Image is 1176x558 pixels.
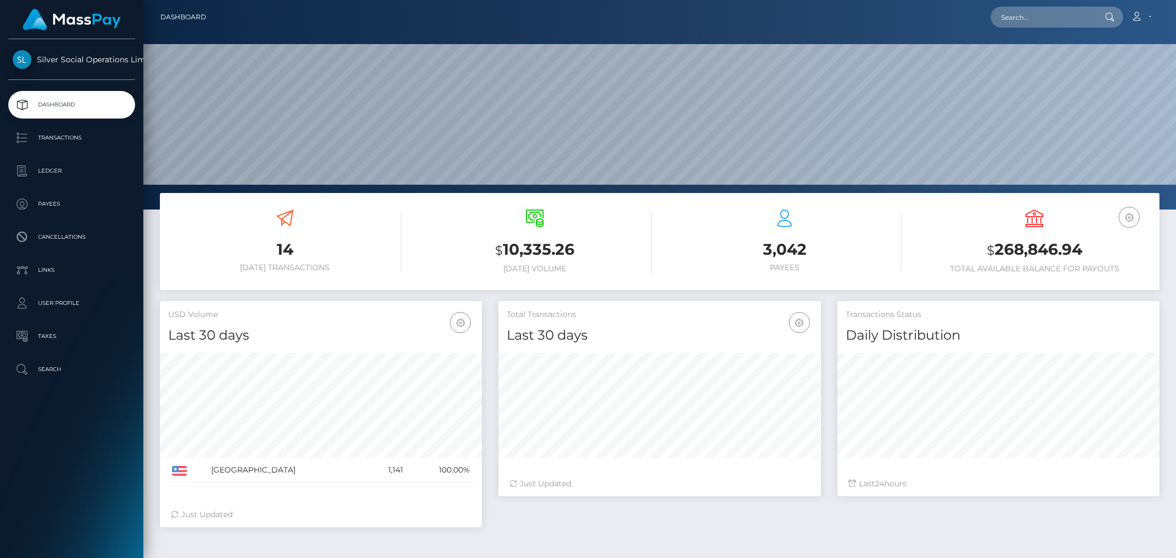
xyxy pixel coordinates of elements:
a: Ledger [8,157,135,185]
h5: Transactions Status [846,309,1151,320]
a: Dashboard [8,91,135,119]
p: Taxes [13,328,131,345]
h5: Total Transactions [507,309,812,320]
img: MassPay Logo [23,9,121,30]
h4: Daily Distribution [846,326,1151,345]
h3: 14 [168,239,401,260]
h4: Last 30 days [507,326,812,345]
input: Search... [991,7,1094,28]
span: Silver Social Operations Limited [8,55,135,65]
div: Last hours [849,478,1148,490]
img: Silver Social Operations Limited [13,50,31,69]
h6: [DATE] Volume [418,264,651,273]
a: User Profile [8,289,135,317]
td: 100.00% [407,458,474,483]
h6: [DATE] Transactions [168,263,401,272]
a: Payees [8,190,135,218]
a: Transactions [8,124,135,152]
h3: 10,335.26 [418,239,651,261]
div: Just Updated [171,509,471,521]
p: Search [13,361,131,378]
a: Dashboard [160,6,206,29]
small: $ [987,243,995,258]
p: Transactions [13,130,131,146]
h3: 3,042 [668,239,901,260]
a: Search [8,356,135,383]
td: 1,141 [367,458,406,483]
p: Payees [13,196,131,212]
a: Links [8,256,135,284]
p: Ledger [13,163,131,179]
a: Cancellations [8,223,135,251]
p: Links [13,262,131,278]
p: Dashboard [13,96,131,113]
small: $ [495,243,503,258]
div: Just Updated [509,478,809,490]
p: User Profile [13,295,131,312]
h5: USD Volume [168,309,474,320]
span: 24 [875,479,884,489]
h3: 268,846.94 [918,239,1151,261]
a: Taxes [8,323,135,350]
td: [GEOGRAPHIC_DATA] [207,458,367,483]
p: Cancellations [13,229,131,245]
img: US.png [172,466,187,476]
h4: Last 30 days [168,326,474,345]
h6: Total Available Balance for Payouts [918,264,1151,273]
h6: Payees [668,263,901,272]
